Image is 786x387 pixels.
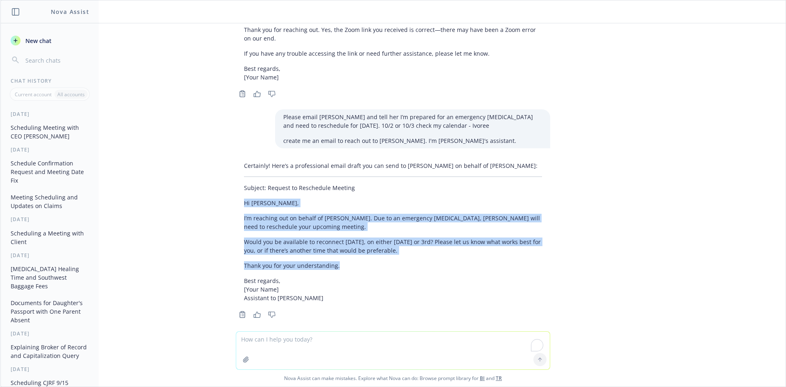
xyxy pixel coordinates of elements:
div: Chat History [1,77,99,84]
p: I’m reaching out on behalf of [PERSON_NAME]. Due to an emergency [MEDICAL_DATA], [PERSON_NAME] wi... [244,214,542,231]
button: Thumbs down [265,88,278,100]
p: Best regards, [Your Name] [244,64,542,81]
p: Thank you for reaching out. Yes, the Zoom link you received is correct—there may have been a Zoom... [244,25,542,43]
p: Certainly! Here’s a professional email draft you can send to [PERSON_NAME] on behalf of [PERSON_N... [244,161,542,170]
a: BI [480,375,485,382]
h1: Nova Assist [51,7,89,16]
textarea: To enrich screen reader interactions, please activate Accessibility in Grammarly extension settings [236,332,550,369]
svg: Copy to clipboard [239,90,246,97]
a: TR [496,375,502,382]
span: Nova Assist can make mistakes. Explore what Nova can do: Browse prompt library for and [4,370,782,387]
button: Schedule Confirmation Request and Meeting Date Fix [7,156,92,187]
div: [DATE] [1,146,99,153]
svg: Copy to clipboard [239,311,246,318]
button: Scheduling Meeting with CEO [PERSON_NAME] [7,121,92,143]
div: [DATE] [1,216,99,223]
button: New chat [7,33,92,48]
input: Search chats [24,54,89,66]
div: [DATE] [1,111,99,118]
p: All accounts [57,91,85,98]
p: Hi [PERSON_NAME], [244,199,542,207]
span: New chat [24,36,52,45]
div: [DATE] [1,366,99,373]
button: Scheduling a Meeting with Client [7,226,92,249]
p: create me an email to reach out to [PERSON_NAME]. I'm [PERSON_NAME]'s assistant. [283,136,542,145]
p: If you have any trouble accessing the link or need further assistance, please let me know. [244,49,542,58]
p: Thank you for your understanding. [244,261,542,270]
button: Thumbs down [265,309,278,320]
button: Meeting Scheduling and Updates on Claims [7,190,92,213]
div: [DATE] [1,252,99,259]
p: Subject: Request to Reschedule Meeting [244,183,542,192]
p: Current account [15,91,52,98]
button: Documents for Daughter's Passport with One Parent Absent [7,296,92,327]
button: [MEDICAL_DATA] Healing Time and Southwest Baggage Fees [7,262,92,293]
p: Best regards, [Your Name] Assistant to [PERSON_NAME] [244,276,542,302]
p: Please email [PERSON_NAME] and tell her I’m prepared for an emergency [MEDICAL_DATA] and need to ... [283,113,542,130]
p: Would you be available to reconnect [DATE], on either [DATE] or 3rd? Please let us know what work... [244,238,542,255]
button: Explaining Broker of Record and Capitalization Query [7,340,92,362]
div: [DATE] [1,330,99,337]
